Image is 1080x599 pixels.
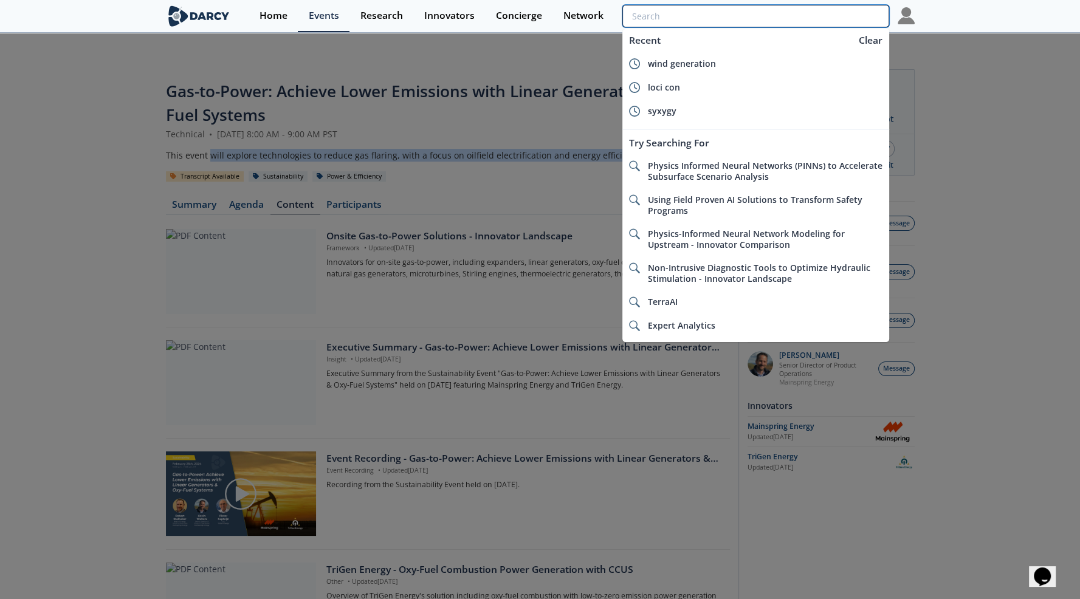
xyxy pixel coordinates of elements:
[629,160,640,171] img: icon
[629,194,640,205] img: icon
[1029,550,1068,587] iframe: chat widget
[898,7,915,24] img: Profile
[647,228,844,250] span: Physics-Informed Neural Network Modeling for Upstream - Innovator Comparison
[629,296,640,307] img: icon
[629,228,640,239] img: icon
[622,132,889,154] div: Try Searching For
[629,320,640,331] img: icon
[166,5,232,27] img: logo-wide.svg
[855,33,887,47] div: Clear
[260,11,287,21] div: Home
[360,11,403,21] div: Research
[309,11,339,21] div: Events
[647,105,676,117] span: syxygy
[629,106,640,117] img: icon
[629,58,640,69] img: icon
[563,11,604,21] div: Network
[647,296,677,307] span: TerraAI
[647,320,715,331] span: Expert Analytics
[647,262,870,284] span: Non-Intrusive Diagnostic Tools to Optimize Hydraulic Stimulation - Innovator Landscape
[629,262,640,273] img: icon
[647,81,679,93] span: loci con
[647,194,862,216] span: Using Field Proven AI Solutions to Transform Safety Programs
[647,160,882,182] span: Physics Informed Neural Networks (PINNs) to Accelerate Subsurface Scenario Analysis
[629,82,640,93] img: icon
[496,11,542,21] div: Concierge
[622,5,889,27] input: Advanced Search
[622,29,852,52] div: Recent
[424,11,475,21] div: Innovators
[647,58,715,69] span: wind generation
